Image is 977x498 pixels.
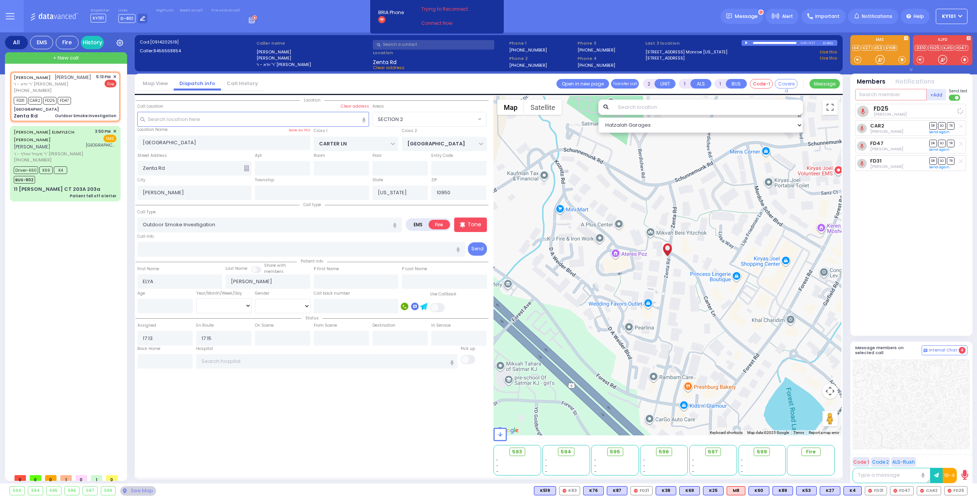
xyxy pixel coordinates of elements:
input: Search location [613,100,803,115]
a: K4 [852,45,861,51]
span: Isaac Friedman [870,129,903,134]
span: Phone 2 [509,55,575,62]
label: [PHONE_NUMBER] [577,62,615,68]
span: K4 [54,166,67,174]
img: red-radio-icon.svg [868,489,872,493]
label: Entry Code [431,153,453,159]
div: 0:00 [800,39,807,47]
span: ר' יודא - ר' [PERSON_NAME] [14,81,91,87]
span: KY101 [90,14,106,23]
img: Logo [30,11,81,21]
div: 594 [28,487,43,495]
label: First Name [137,266,159,272]
div: BLS [534,486,556,495]
label: Turn off text [949,94,961,102]
span: SO [938,140,946,147]
label: [PHONE_NUMBER] [509,62,547,68]
span: 4 [959,347,966,354]
span: [PHONE_NUMBER] [14,157,52,163]
label: In Service [431,322,451,329]
span: - [643,457,645,463]
span: Phone 3 [577,40,643,47]
div: BLS [843,486,862,495]
span: - [643,463,645,469]
span: Send text [949,88,967,94]
label: Call Location [137,103,163,110]
button: UNIT [655,79,676,89]
label: KJFD [913,38,972,43]
a: Use this [820,55,837,61]
button: ALS-Rush [891,457,916,467]
img: red-radio-icon.svg [920,489,924,493]
a: Connect Now [421,20,482,27]
img: message.svg [726,13,732,19]
label: Township [255,177,274,183]
span: 0 [76,475,87,481]
label: P First Name [314,266,339,272]
span: Fire [806,448,816,456]
div: Zenta Rd [14,112,38,120]
div: Year/Month/Week/Day [196,290,252,297]
div: K519 [534,486,556,495]
span: CAR2 [28,97,42,105]
span: Clear address [373,64,405,71]
label: Cross 2 [402,128,417,134]
label: Fire units on call [211,8,240,13]
span: Alert [782,13,793,20]
div: BLS [796,486,817,495]
img: red-radio-icon.svg [893,489,897,493]
div: FD31 [865,486,887,495]
div: BLS [607,486,627,495]
div: [GEOGRAPHIC_DATA] [14,106,59,112]
div: FD21 [630,486,653,495]
span: KY101 [942,13,956,20]
span: 3:50 PM [95,129,111,134]
label: Dispatcher [90,8,110,13]
a: FD47 [870,140,883,146]
button: Internal Chat 4 [922,345,967,355]
span: 1 [60,475,72,481]
span: 595 [610,448,620,456]
span: - [643,469,645,474]
label: EMS [850,38,910,43]
img: red-radio-icon.svg [563,489,566,493]
span: Notifications [862,13,892,20]
label: Back Home [137,346,160,352]
span: members [264,269,284,274]
span: - [594,457,597,463]
div: K76 [583,486,604,495]
span: - [545,463,547,469]
input: Search hospital [196,354,458,369]
div: 596 [65,487,79,495]
button: Members [857,77,885,86]
div: M8 [727,486,745,495]
a: Open in new page [556,79,609,89]
button: BUS [726,79,747,89]
label: State [372,177,383,183]
label: Call Info [137,234,154,240]
span: D-801 [118,14,135,23]
span: [0914202519] [150,39,179,45]
span: - [692,457,694,463]
a: Map View [137,80,174,87]
span: - [692,463,694,469]
span: 5:13 PM [96,74,111,80]
div: K69 [679,486,700,495]
span: - [594,463,597,469]
p: Tone [468,221,481,229]
button: +Add [927,89,946,100]
a: FD47 [955,45,968,51]
button: Code 1 [853,457,870,467]
span: DR [929,140,937,147]
button: Code-1 [750,79,773,89]
span: [PERSON_NAME] [55,74,91,81]
div: ELYA REISMAN [661,243,674,266]
span: 8456568854 [153,48,181,54]
label: Location [373,50,506,56]
label: [PHONE_NUMBER] [509,47,547,53]
span: TR [947,140,954,147]
div: EMS [30,36,53,49]
label: Location Name [137,127,168,133]
input: Search location here [137,112,369,126]
span: - [496,463,498,469]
